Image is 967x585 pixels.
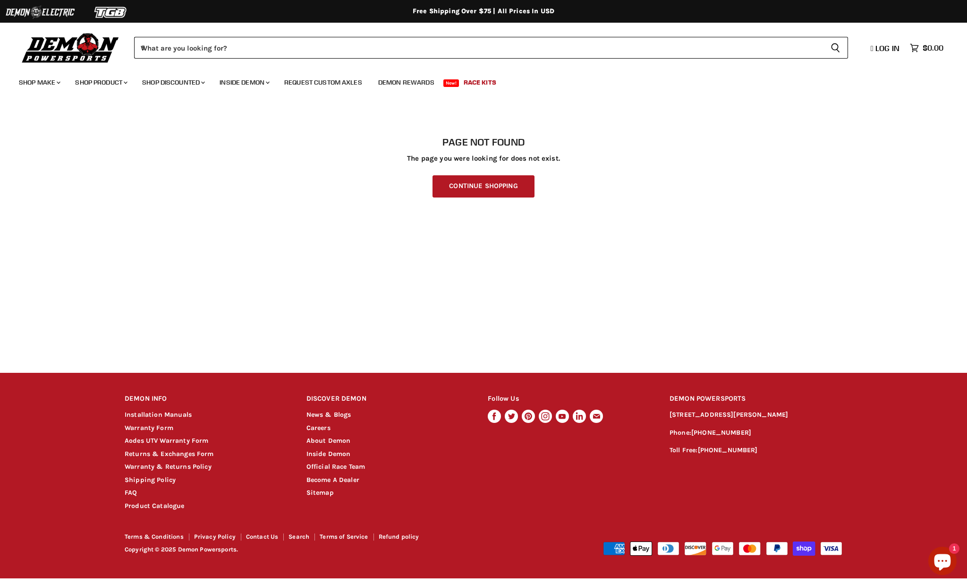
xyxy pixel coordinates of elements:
[488,388,652,410] h2: Follow Us
[925,547,959,577] inbox-online-store-chat: Shopify online store chat
[433,175,534,198] a: Continue Shopping
[134,37,823,59] input: When autocomplete results are available use up and down arrows to review and enter to select
[875,43,899,53] span: Log in
[134,37,848,59] form: Product
[125,533,184,540] a: Terms & Conditions
[194,533,236,540] a: Privacy Policy
[306,476,359,484] a: Become A Dealer
[125,489,137,497] a: FAQ
[306,424,331,432] a: Careers
[670,428,842,439] p: Phone:
[691,429,751,437] a: [PHONE_NUMBER]
[125,476,176,484] a: Shipping Policy
[306,388,470,410] h2: DISCOVER DEMON
[443,79,459,87] span: New!
[212,73,275,92] a: Inside Demon
[125,411,192,419] a: Installation Manuals
[125,533,484,543] nav: Footer
[670,388,842,410] h2: DEMON POWERSPORTS
[306,489,334,497] a: Sitemap
[670,410,842,421] p: [STREET_ADDRESS][PERSON_NAME]
[457,73,503,92] a: Race Kits
[306,437,351,445] a: About Demon
[125,502,185,510] a: Product Catalogue
[5,3,76,21] img: Demon Electric Logo 2
[12,73,66,92] a: Shop Make
[670,445,842,456] p: Toll Free:
[125,155,842,163] p: The page you were looking for does not exist.
[277,73,369,92] a: Request Custom Axles
[76,3,146,21] img: TGB Logo 2
[923,43,943,52] span: $0.00
[306,411,351,419] a: News & Blogs
[320,533,368,540] a: Terms of Service
[905,41,948,55] a: $0.00
[125,450,214,458] a: Returns & Exchanges Form
[246,533,279,540] a: Contact Us
[125,437,208,445] a: Aodes UTV Warranty Form
[125,137,842,148] h1: Page not found
[125,546,484,553] p: Copyright © 2025 Demon Powersports.
[698,446,758,454] a: [PHONE_NUMBER]
[12,69,941,92] ul: Main menu
[68,73,133,92] a: Shop Product
[306,450,351,458] a: Inside Demon
[19,31,122,64] img: Demon Powersports
[288,533,309,540] a: Search
[125,424,173,432] a: Warranty Form
[106,7,861,16] div: Free Shipping Over $75 | All Prices In USD
[371,73,441,92] a: Demon Rewards
[125,388,288,410] h2: DEMON INFO
[125,463,212,471] a: Warranty & Returns Policy
[866,44,905,52] a: Log in
[306,463,365,471] a: Official Race Team
[135,73,211,92] a: Shop Discounted
[379,533,419,540] a: Refund policy
[823,37,848,59] button: Search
